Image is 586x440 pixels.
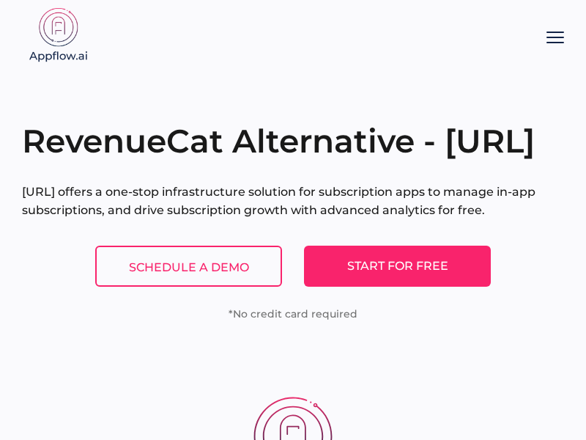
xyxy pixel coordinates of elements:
[22,183,564,220] p: [URL] offers a one-stop infrastructure solution for subscription apps to manage in-app subscripti...
[229,309,357,319] div: *No credit card required
[22,7,95,66] img: appflow.ai-logo
[304,246,491,287] a: START FOR FREE
[22,119,564,164] h1: RevenueCat Alternative - [URL]
[95,246,282,287] a: Schedule a demo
